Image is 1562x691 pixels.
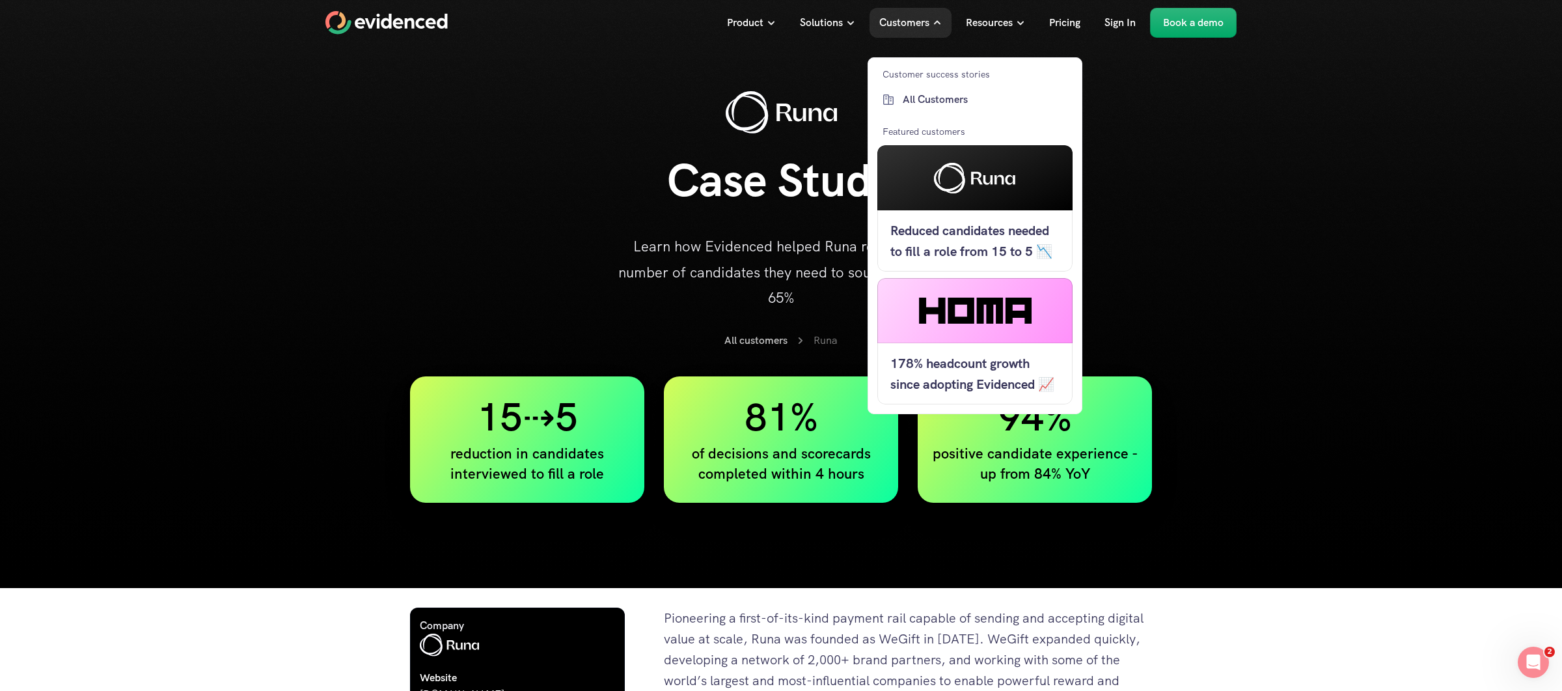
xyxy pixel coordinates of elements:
a: Home [325,11,448,35]
a: All Customers [877,88,1073,111]
h4: of decisions and scorecards completed within 4 hours [677,444,885,485]
iframe: Intercom live chat [1518,647,1549,678]
h4: 81% [677,389,885,444]
h4: 94% [931,389,1139,444]
p: Book a demo [1163,14,1224,31]
p: Featured customers [883,124,965,139]
p: Customers [879,14,929,31]
a: Reduced candidates needed to fill a role from 15 to 5 📉 [877,145,1073,272]
span: 2 [1544,647,1555,657]
p: Product [727,14,763,31]
h4: reduction in candidates interviewed to fill a role [423,444,631,485]
a: All customers [724,333,788,347]
h5: Reduced candidates needed to fill a role from 15 to 5 📉 [890,220,1060,262]
h6: Website [420,670,615,686]
p: Learn how Evidenced helped Runa reduce the number of candidates they need to source by over 65% [618,234,944,311]
p: Sign In [1104,14,1136,31]
h4: positive candidate experience - up from 84% YoY [931,444,1139,485]
h5: 178% headcount growth since adopting Evidenced 📈 [890,353,1060,395]
p: Solutions [800,14,843,31]
h6: Company [420,617,615,634]
p: Pricing [1049,14,1080,31]
a: Pricing [1039,8,1090,38]
p: All Customers [903,91,1069,108]
span: 15⇢5 [477,391,578,442]
p: Runa [814,332,838,349]
h1: Case Study [521,153,1041,208]
p: Resources [966,14,1013,31]
a: Sign In [1095,8,1145,38]
p: Customer success stories [883,67,990,81]
a: Book a demo [1150,8,1237,38]
a: 178% headcount growth since adopting Evidenced 📈 [877,278,1073,404]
